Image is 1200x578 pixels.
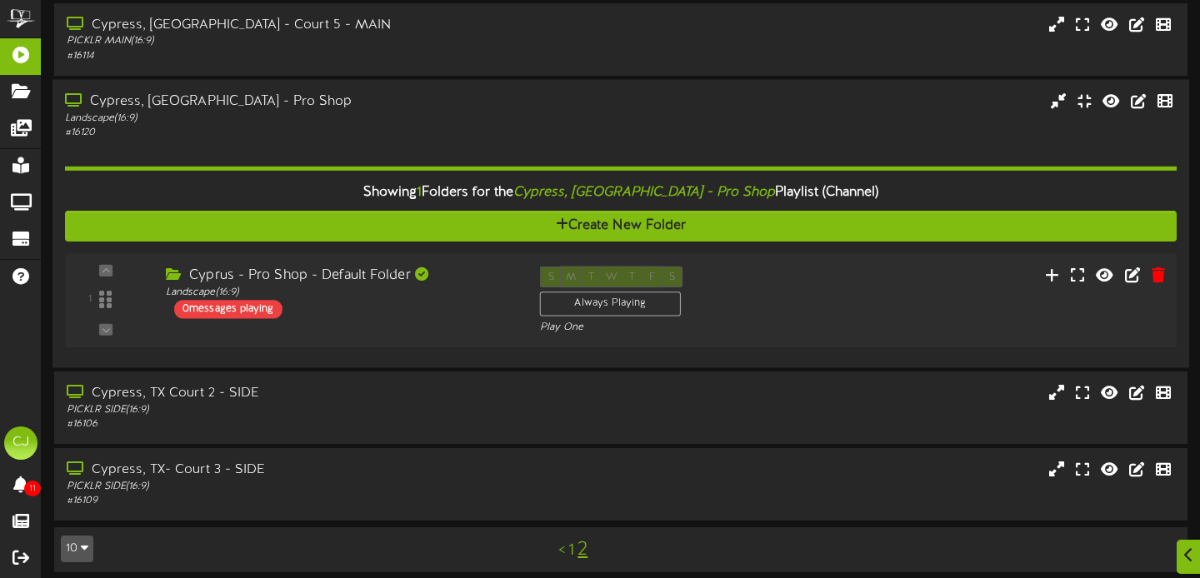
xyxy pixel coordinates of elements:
span: 1 [417,185,422,200]
button: Create New Folder [65,211,1177,242]
div: Showing Folders for the Playlist (Channel) [52,175,1189,211]
div: # 16109 [67,494,514,508]
div: PICKLR MAIN ( 16:9 ) [67,34,514,48]
div: Always Playing [540,291,681,316]
button: 10 [61,536,93,562]
div: Cypress, [GEOGRAPHIC_DATA] - Court 5 - MAIN [67,16,514,35]
i: Cypress, [GEOGRAPHIC_DATA] - Pro Shop [513,185,775,200]
a: 1 [568,541,574,560]
div: PICKLR SIDE ( 16:9 ) [67,480,514,494]
div: Cypress, TX Court 2 - SIDE [67,384,514,403]
span: 11 [24,481,41,496]
a: < [558,541,565,560]
div: CJ [4,426,37,460]
div: # 16106 [67,417,514,431]
div: 0 messages playing [174,300,282,318]
a: 2 [577,539,587,561]
div: PICKLR SIDE ( 16:9 ) [67,403,514,417]
div: Cypress, TX- Court 3 - SIDE [67,461,514,480]
div: Cypress, [GEOGRAPHIC_DATA] - Pro Shop [65,92,513,111]
div: Play One [540,320,795,334]
div: # 16114 [67,49,514,63]
div: Landscape ( 16:9 ) [65,111,513,125]
div: # 16120 [65,125,513,139]
div: Landscape ( 16:9 ) [166,285,515,299]
div: Cyprus - Pro Shop - Default Folder [166,266,515,285]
